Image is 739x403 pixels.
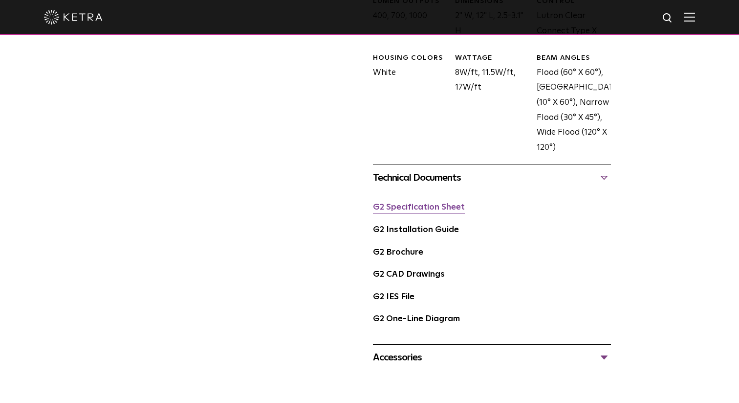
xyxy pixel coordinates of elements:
[662,12,674,24] img: search icon
[448,53,529,155] div: 8W/ft, 11.5W/ft, 17W/ft
[537,53,611,63] div: BEAM ANGLES
[373,350,611,365] div: Accessories
[684,12,695,22] img: Hamburger%20Nav.svg
[373,53,447,63] div: HOUSING COLORS
[373,270,445,279] a: G2 CAD Drawings
[373,170,611,186] div: Technical Documents
[373,226,459,234] a: G2 Installation Guide
[455,53,529,63] div: WATTAGE
[373,248,423,257] a: G2 Brochure
[373,315,460,323] a: G2 One-Line Diagram
[44,10,103,24] img: ketra-logo-2019-white
[529,53,611,155] div: Flood (60° X 60°), [GEOGRAPHIC_DATA] (10° X 60°), Narrow Flood (30° X 45°), Wide Flood (120° X 120°)
[373,293,414,301] a: G2 IES File
[366,53,447,155] div: White
[373,203,465,212] a: G2 Specification Sheet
